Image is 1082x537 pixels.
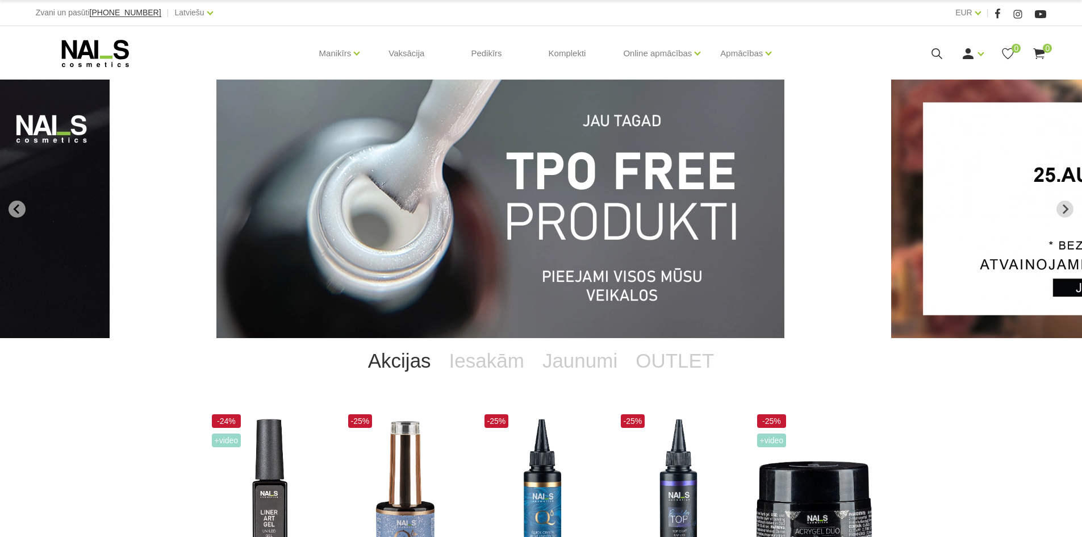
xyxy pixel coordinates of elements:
[167,6,169,20] span: |
[540,26,595,81] a: Komplekti
[626,338,723,384] a: OUTLET
[1001,47,1015,61] a: 0
[621,414,645,428] span: -25%
[212,414,241,428] span: -24%
[216,80,866,338] li: 1 of 13
[757,434,787,447] span: +Video
[36,6,161,20] div: Zvani un pasūti
[623,31,692,76] a: Online apmācības
[348,414,373,428] span: -25%
[1043,44,1052,53] span: 0
[379,26,433,81] a: Vaksācija
[987,6,989,20] span: |
[720,31,763,76] a: Apmācības
[462,26,511,81] a: Pedikīrs
[9,201,26,218] button: Go to last slide
[90,9,161,17] a: [PHONE_NUMBER]
[319,31,352,76] a: Manikīrs
[440,338,533,384] a: Iesakām
[757,414,787,428] span: -25%
[175,6,204,19] a: Latviešu
[484,414,509,428] span: -25%
[533,338,626,384] a: Jaunumi
[90,8,161,17] span: [PHONE_NUMBER]
[955,6,972,19] a: EUR
[1032,47,1046,61] a: 0
[1012,44,1021,53] span: 0
[1056,201,1073,218] button: Next slide
[359,338,440,384] a: Akcijas
[212,434,241,447] span: +Video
